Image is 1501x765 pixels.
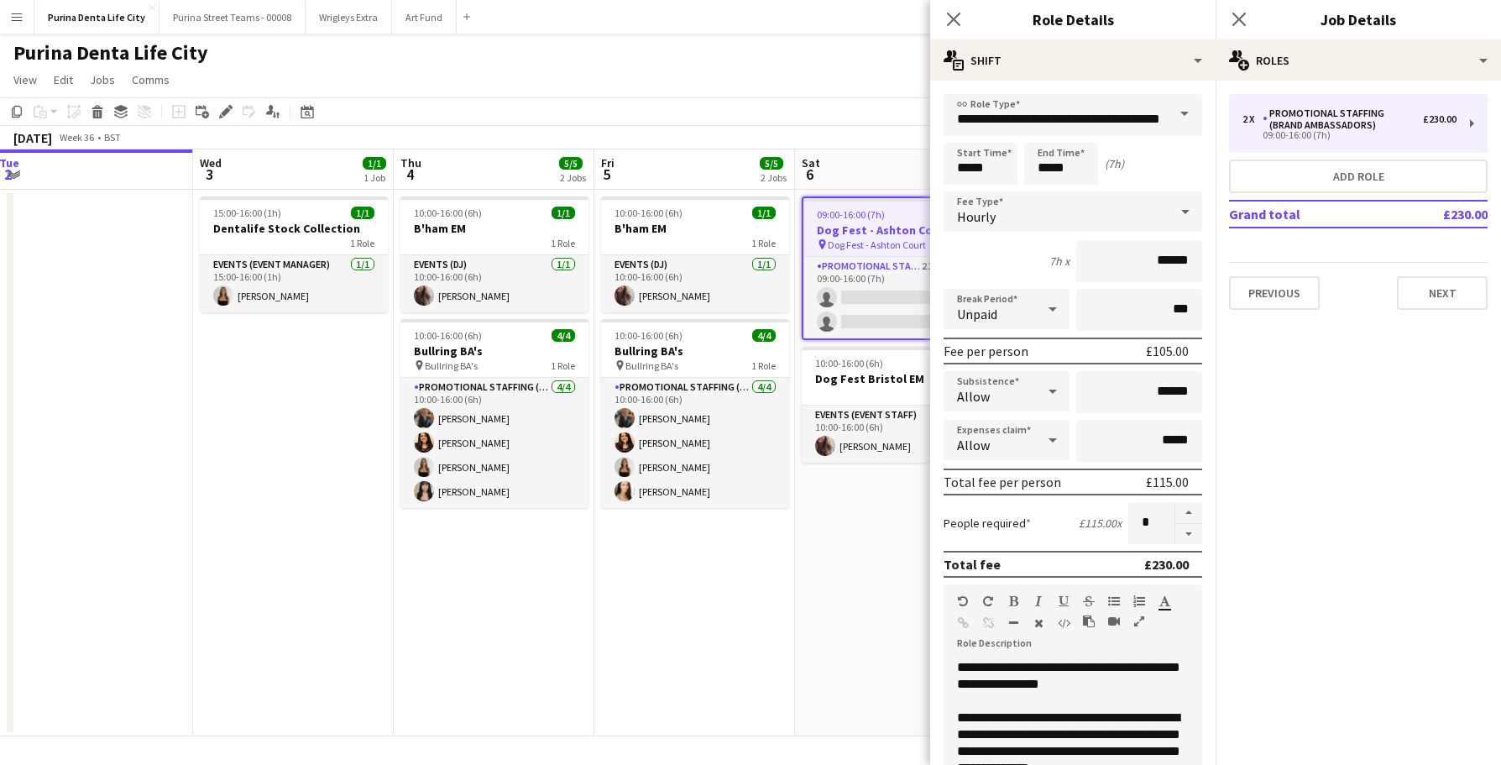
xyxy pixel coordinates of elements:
span: 6 [799,165,820,184]
div: 2 Jobs [560,171,586,184]
span: 10:00-16:00 (6h) [615,329,683,342]
app-job-card: 10:00-16:00 (6h)1/1B'ham EM1 RoleEvents (DJ)1/110:00-16:00 (6h)[PERSON_NAME] [601,196,789,312]
app-job-card: 09:00-16:00 (7h)0/2Dog Fest - Ashton Court Dog Fest - Ashton Court1 RolePromotional Staffing (Bra... [802,196,990,340]
div: Promotional Staffing (Brand Ambassadors) [1263,107,1423,131]
span: 1 Role [350,237,374,249]
div: BST [104,131,121,144]
button: Bold [1007,595,1019,608]
button: Paste as plain text [1083,615,1095,628]
div: Fee per person [944,343,1028,359]
span: Fri [601,155,615,170]
span: Jobs [90,72,115,87]
span: Thu [400,155,421,170]
div: (7h) [1105,156,1124,171]
span: 10:00-16:00 (6h) [615,207,683,219]
span: 5 [599,165,615,184]
span: 10:00-16:00 (6h) [815,357,883,369]
span: Allow [957,388,990,405]
span: 1/1 [552,207,575,219]
span: 5/5 [760,157,783,170]
div: £115.00 [1146,474,1189,490]
app-card-role: Events (DJ)1/110:00-16:00 (6h)[PERSON_NAME] [400,255,588,312]
span: Comms [132,72,170,87]
button: HTML Code [1058,616,1070,630]
span: 5/5 [559,157,583,170]
button: Undo [957,595,969,608]
app-card-role: Promotional Staffing (Brand Ambassadors)4/410:00-16:00 (6h)[PERSON_NAME][PERSON_NAME][PERSON_NAME... [400,378,588,508]
td: Grand total [1229,201,1388,228]
button: Clear Formatting [1033,616,1044,630]
span: 4 [398,165,421,184]
h3: B'ham EM [400,221,588,236]
button: Ordered List [1133,595,1145,608]
button: Redo [982,595,994,608]
h3: Role Details [930,8,1216,30]
span: 1 Role [751,237,776,249]
h1: Purina Denta Life City [13,40,208,65]
h3: Dog Fest - Ashton Court [803,223,988,238]
button: Insert video [1108,615,1120,628]
span: View [13,72,37,87]
button: Unordered List [1108,595,1120,608]
div: Total fee [944,556,1001,573]
a: Comms [125,69,176,91]
span: 1/1 [752,207,776,219]
button: Fullscreen [1133,615,1145,628]
div: £115.00 x [1079,516,1122,531]
h3: Job Details [1216,8,1501,30]
h3: Dentalife Stock Collection [200,221,388,236]
span: 1 Role [551,237,575,249]
span: Allow [957,437,990,453]
span: 10:00-16:00 (6h) [414,329,482,342]
h3: Bullring BA's [601,343,789,359]
div: £105.00 [1146,343,1189,359]
a: Edit [47,69,80,91]
span: Bullring BA's [425,359,478,372]
app-card-role: Events (Event Manager)1/115:00-16:00 (1h)[PERSON_NAME] [200,255,388,312]
h3: Bullring BA's [400,343,588,359]
div: [DATE] [13,129,52,146]
span: Wed [200,155,222,170]
app-card-role: Events (Event Staff)1/110:00-16:00 (6h)[PERSON_NAME] [802,406,990,463]
button: Purina Denta Life City [34,1,160,34]
button: Strikethrough [1083,595,1095,608]
div: 2 x [1242,113,1263,125]
app-job-card: 10:00-16:00 (6h)4/4Bullring BA's Bullring BA's1 RolePromotional Staffing (Brand Ambassadors)4/410... [601,319,789,508]
span: Edit [54,72,73,87]
span: 09:00-16:00 (7h) [817,208,885,221]
div: Roles [1216,40,1501,81]
div: 09:00-16:00 (7h) [1242,131,1457,139]
button: Wrigleys Extra [306,1,392,34]
span: 1 Role [751,359,776,372]
button: Underline [1058,595,1070,608]
div: 2 Jobs [761,171,787,184]
app-card-role: Promotional Staffing (Brand Ambassadors)2I1A0/209:00-16:00 (7h) [803,257,988,338]
button: Decrease [1175,524,1202,545]
span: Sat [802,155,820,170]
button: Next [1397,276,1488,310]
button: Italic [1033,595,1044,608]
span: 1 Role [551,359,575,372]
app-job-card: 10:00-16:00 (6h)1/1Dog Fest Bristol EM1 RoleEvents (Event Staff)1/110:00-16:00 (6h)[PERSON_NAME] [802,347,990,463]
button: Text Color [1158,595,1170,608]
label: People required [944,516,1031,531]
h3: B'ham EM [601,221,789,236]
span: Dog Fest - Ashton Court [828,238,926,251]
app-job-card: 10:00-16:00 (6h)4/4Bullring BA's Bullring BA's1 RolePromotional Staffing (Brand Ambassadors)4/410... [400,319,588,508]
app-job-card: 10:00-16:00 (6h)1/1B'ham EM1 RoleEvents (DJ)1/110:00-16:00 (6h)[PERSON_NAME] [400,196,588,312]
a: Jobs [83,69,122,91]
span: 1/1 [351,207,374,219]
h3: Dog Fest Bristol EM [802,371,990,386]
div: Shift [930,40,1216,81]
a: View [7,69,44,91]
div: 1 Job [363,171,385,184]
button: Previous [1229,276,1320,310]
div: £230.00 [1144,556,1189,573]
button: Art Fund [392,1,457,34]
